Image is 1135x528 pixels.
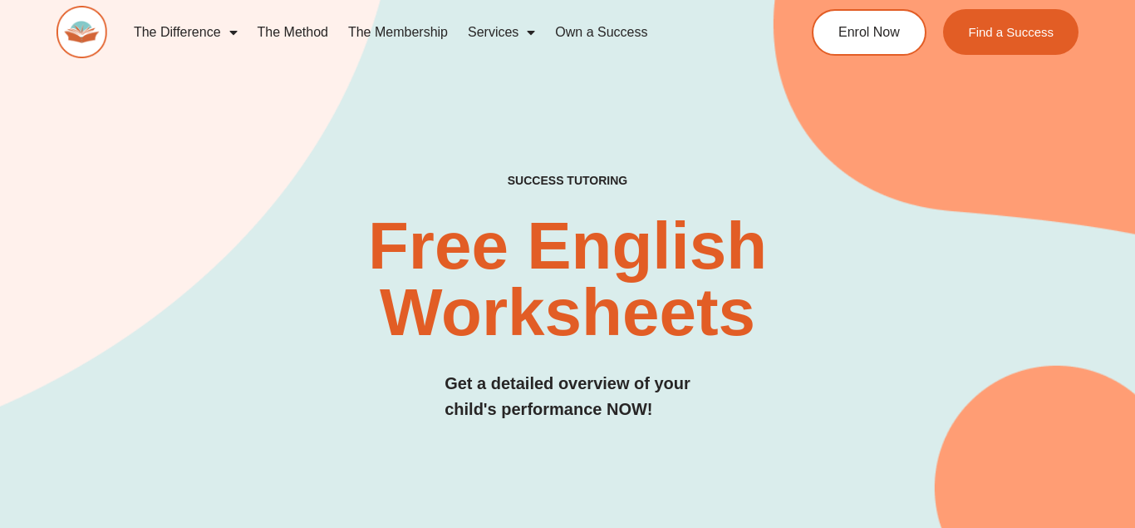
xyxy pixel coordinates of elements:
nav: Menu [124,13,754,52]
a: Enrol Now [812,9,926,56]
h4: SUCCESS TUTORING​ [416,174,719,188]
h3: Get a detailed overview of your child's performance NOW! [445,371,690,422]
iframe: Chat Widget [1052,448,1135,528]
span: Find a Success [968,26,1054,38]
span: Enrol Now [838,26,900,39]
a: The Method [248,13,338,52]
a: The Membership [338,13,458,52]
a: The Difference [124,13,248,52]
h2: Free English Worksheets​ [230,213,904,346]
a: Own a Success [545,13,657,52]
a: Services [458,13,545,52]
a: Find a Success [943,9,1078,55]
